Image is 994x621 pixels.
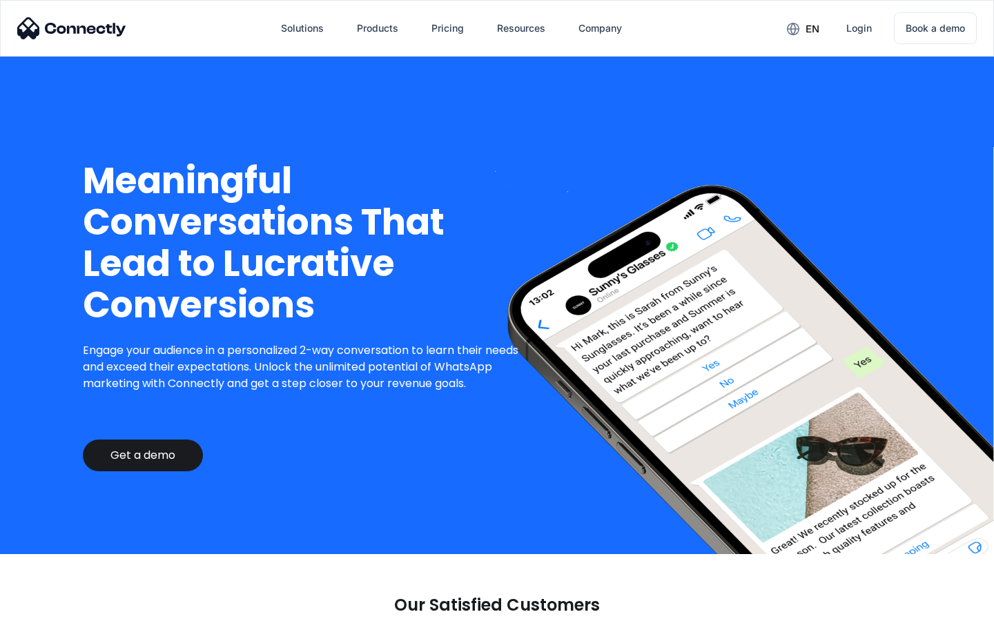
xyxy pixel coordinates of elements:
h1: Meaningful Conversations That Lead to Lucrative Conversions [83,160,529,326]
p: Engage your audience in a personalized 2-way conversation to learn their needs and exceed their e... [83,342,529,392]
aside: Language selected: English [14,597,83,616]
a: Pricing [420,12,475,45]
div: Company [578,19,622,38]
div: Products [357,19,398,38]
a: Book a demo [894,12,977,44]
div: en [806,19,819,39]
div: Pricing [431,19,464,38]
div: Login [846,19,872,38]
a: Get a demo [83,440,203,471]
div: Solutions [281,19,324,38]
div: Get a demo [110,448,175,462]
ul: Language list [28,597,83,616]
a: Login [835,12,883,45]
img: Connectly Logo [17,17,126,39]
div: Resources [497,19,545,38]
p: Our Satisfied Customers [394,595,600,615]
